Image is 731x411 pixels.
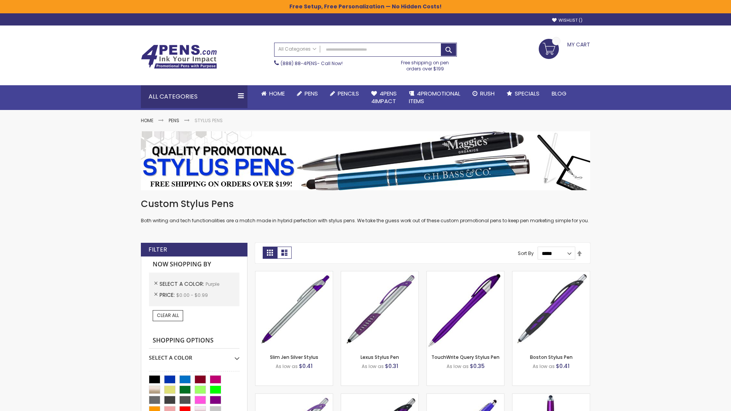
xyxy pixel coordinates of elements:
[255,271,333,277] a: Slim Jen Silver Stylus-Purple
[552,89,567,97] span: Blog
[427,393,504,400] a: Sierra Stylus Twist Pen-Purple
[385,362,398,370] span: $0.31
[341,271,418,277] a: Lexus Stylus Pen-Purple
[403,85,466,110] a: 4PROMOTIONALITEMS
[365,85,403,110] a: 4Pens4impact
[512,271,590,349] img: Boston Stylus Pen-Purple
[409,89,460,105] span: 4PROMOTIONAL ITEMS
[141,131,590,190] img: Stylus Pens
[466,85,501,102] a: Rush
[552,18,583,23] a: Wishlist
[169,117,179,124] a: Pens
[480,89,495,97] span: Rush
[153,310,183,321] a: Clear All
[427,271,504,277] a: TouchWrite Query Stylus Pen-Purple
[530,354,573,360] a: Boston Stylus Pen
[281,60,343,67] span: - Call Now!
[371,89,397,105] span: 4Pens 4impact
[149,349,239,362] div: Select A Color
[276,363,298,370] span: As low as
[512,271,590,277] a: Boston Stylus Pen-Purple
[141,198,590,224] div: Both writing and tech functionalities are a match made in hybrid perfection with stylus pens. We ...
[269,89,285,97] span: Home
[206,281,219,287] span: Purple
[141,198,590,210] h1: Custom Stylus Pens
[195,117,223,124] strong: Stylus Pens
[338,89,359,97] span: Pencils
[431,354,500,360] a: TouchWrite Query Stylus Pen
[393,57,457,72] div: Free shipping on pen orders over $199
[518,250,534,256] label: Sort By
[281,60,317,67] a: (888) 88-4PENS
[148,245,167,254] strong: Filter
[278,46,316,52] span: All Categories
[275,43,320,56] a: All Categories
[447,363,469,370] span: As low as
[141,117,153,124] a: Home
[149,333,239,349] strong: Shopping Options
[255,271,333,349] img: Slim Jen Silver Stylus-Purple
[556,362,570,370] span: $0.41
[427,271,504,349] img: TouchWrite Query Stylus Pen-Purple
[157,312,179,319] span: Clear All
[291,85,324,102] a: Pens
[305,89,318,97] span: Pens
[501,85,546,102] a: Specials
[362,363,384,370] span: As low as
[546,85,573,102] a: Blog
[470,362,485,370] span: $0.35
[263,247,277,259] strong: Grid
[160,291,176,299] span: Price
[341,271,418,349] img: Lexus Stylus Pen-Purple
[515,89,539,97] span: Specials
[141,85,247,108] div: All Categories
[255,393,333,400] a: Boston Silver Stylus Pen-Purple
[255,85,291,102] a: Home
[160,280,206,288] span: Select A Color
[512,393,590,400] a: TouchWrite Command Stylus Pen-Purple
[361,354,399,360] a: Lexus Stylus Pen
[341,393,418,400] a: Lexus Metallic Stylus Pen-Purple
[270,354,318,360] a: Slim Jen Silver Stylus
[533,363,555,370] span: As low as
[324,85,365,102] a: Pencils
[141,45,217,69] img: 4Pens Custom Pens and Promotional Products
[149,256,239,272] strong: Now Shopping by
[176,292,208,298] span: $0.00 - $0.99
[299,362,313,370] span: $0.41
